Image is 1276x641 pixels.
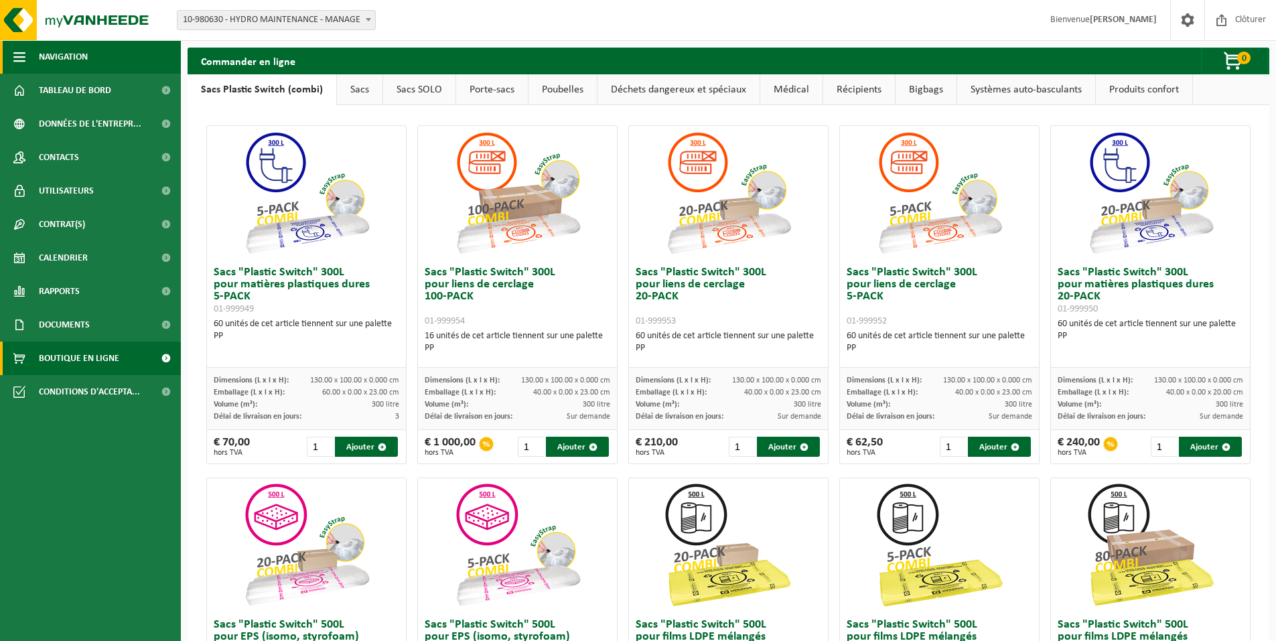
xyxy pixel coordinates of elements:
[425,342,610,354] div: PP
[451,478,585,612] img: 01-999955
[456,74,528,105] a: Porte-sacs
[425,437,476,457] div: € 1 000,00
[1216,401,1243,409] span: 300 litre
[425,388,496,397] span: Emballage (L x l x H):
[1090,15,1157,25] strong: [PERSON_NAME]
[177,10,376,30] span: 10-980630 - HYDRO MAINTENANCE - MANAGE
[383,74,455,105] a: Sacs SOLO
[214,388,285,397] span: Emballage (L x l x H):
[214,376,289,384] span: Dimensions (L x l x H):
[425,376,500,384] span: Dimensions (L x l x H):
[425,401,468,409] span: Volume (m³):
[583,401,610,409] span: 300 litre
[188,74,336,105] a: Sacs Plastic Switch (combi)
[425,413,512,421] span: Délai de livraison en jours:
[335,437,398,457] button: Ajouter
[214,330,399,342] div: PP
[1237,52,1251,64] span: 0
[178,11,375,29] span: 10-980630 - HYDRO MAINTENANCE - MANAGE
[395,413,399,421] span: 3
[1084,478,1218,612] img: 01-999968
[636,413,723,421] span: Délai de livraison en jours:
[1058,437,1100,457] div: € 240,00
[636,388,707,397] span: Emballage (L x l x H):
[39,241,88,275] span: Calendrier
[732,376,821,384] span: 130.00 x 100.00 x 0.000 cm
[240,126,374,260] img: 01-999949
[1201,48,1268,74] button: 0
[214,401,257,409] span: Volume (m³):
[636,330,821,354] div: 60 unités de cet article tiennent sur une palette
[847,388,918,397] span: Emballage (L x l x H):
[1200,413,1243,421] span: Sur demande
[757,437,820,457] button: Ajouter
[39,342,119,375] span: Boutique en ligne
[760,74,823,105] a: Médical
[214,267,399,315] h3: Sacs "Plastic Switch" 300L pour matières plastiques dures 5-PACK
[451,126,585,260] img: 01-999954
[597,74,760,105] a: Déchets dangereux et spéciaux
[778,413,821,421] span: Sur demande
[847,401,890,409] span: Volume (m³):
[214,318,399,342] div: 60 unités de cet article tiennent sur une palette
[1058,304,1098,314] span: 01-999950
[636,449,678,457] span: hors TVA
[847,449,883,457] span: hors TVA
[310,376,399,384] span: 130.00 x 100.00 x 0.000 cm
[39,275,80,308] span: Rapports
[662,126,796,260] img: 01-999953
[968,437,1031,457] button: Ajouter
[322,388,399,397] span: 60.00 x 0.00 x 23.00 cm
[873,126,1007,260] img: 01-999952
[1005,401,1032,409] span: 300 litre
[943,376,1032,384] span: 130.00 x 100.00 x 0.000 cm
[240,478,374,612] img: 01-999956
[1058,330,1243,342] div: PP
[1154,376,1243,384] span: 130.00 x 100.00 x 0.000 cm
[425,316,465,326] span: 01-999954
[39,375,140,409] span: Conditions d'accepta...
[794,401,821,409] span: 300 litre
[636,267,821,327] h3: Sacs "Plastic Switch" 300L pour liens de cerclage 20-PACK
[567,413,610,421] span: Sur demande
[1058,401,1101,409] span: Volume (m³):
[1058,267,1243,315] h3: Sacs "Plastic Switch" 300L pour matières plastiques dures 20-PACK
[1096,74,1192,105] a: Produits confort
[636,342,821,354] div: PP
[955,388,1032,397] span: 40.00 x 0.00 x 23.00 cm
[847,316,887,326] span: 01-999952
[214,437,250,457] div: € 70,00
[729,437,756,457] input: 1
[873,478,1007,612] img: 01-999963
[533,388,610,397] span: 40.00 x 0.00 x 23.00 cm
[188,48,309,74] h2: Commander en ligne
[214,413,301,421] span: Délai de livraison en jours:
[1151,437,1178,457] input: 1
[847,376,922,384] span: Dimensions (L x l x H):
[744,388,821,397] span: 40.00 x 0.00 x 23.00 cm
[39,141,79,174] span: Contacts
[957,74,1095,105] a: Systèmes auto-basculants
[521,376,610,384] span: 130.00 x 100.00 x 0.000 cm
[307,437,334,457] input: 1
[425,449,476,457] span: hors TVA
[847,413,934,421] span: Délai de livraison en jours:
[214,304,254,314] span: 01-999949
[823,74,895,105] a: Récipients
[528,74,597,105] a: Poubelles
[636,316,676,326] span: 01-999953
[636,437,678,457] div: € 210,00
[847,342,1032,354] div: PP
[636,401,679,409] span: Volume (m³):
[39,174,94,208] span: Utilisateurs
[425,330,610,354] div: 16 unités de cet article tiennent sur une palette
[518,437,545,457] input: 1
[1058,388,1129,397] span: Emballage (L x l x H):
[847,437,883,457] div: € 62,50
[1058,376,1133,384] span: Dimensions (L x l x H):
[636,376,711,384] span: Dimensions (L x l x H):
[39,40,88,74] span: Navigation
[546,437,609,457] button: Ajouter
[847,330,1032,354] div: 60 unités de cet article tiennent sur une palette
[940,437,967,457] input: 1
